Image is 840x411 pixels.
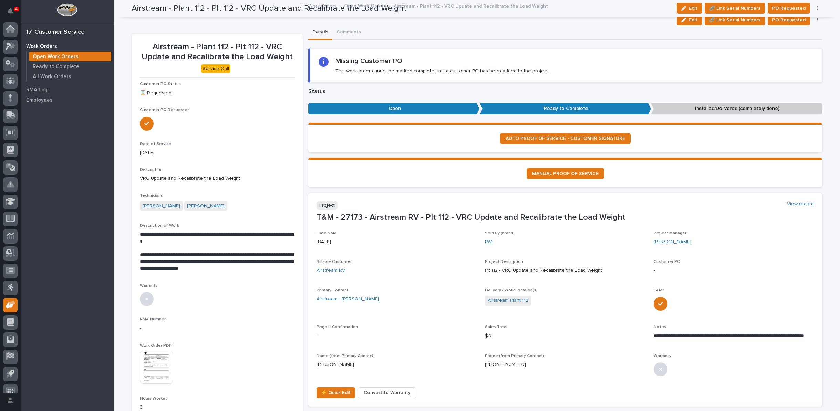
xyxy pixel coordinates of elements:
span: Project Manager [654,231,686,235]
span: Name (from Primary Contact) [317,354,375,358]
button: ⚡ Quick Edit [317,387,355,398]
span: Warranty [654,354,671,358]
span: Edit [689,17,697,23]
p: Open [308,103,479,114]
div: Service Call [201,64,230,73]
p: Employees [26,97,53,103]
p: RMA Log [26,87,48,93]
span: RMA Number [140,317,166,321]
p: Ready to Complete [480,103,651,114]
span: Customer PO Requested [140,108,190,112]
span: Project Confirmation [317,325,358,329]
span: Description [140,168,163,172]
a: Employees [21,95,114,105]
p: [PHONE_NUMBER] [485,361,526,368]
span: Customer PO [654,260,681,264]
p: Open Work Orders [33,54,79,60]
div: 17. Customer Service [26,29,85,36]
button: PO Requested [768,14,810,25]
p: Project [317,201,338,210]
button: Details [308,25,332,40]
a: [PERSON_NAME] [143,203,180,210]
p: T&M - 27173 - Airstream RV - Plt 112 - VRC Update and Recalibrate the Load Weight [317,213,814,223]
p: - [654,267,814,274]
a: All Work Orders [27,72,114,81]
a: Work Orders [308,1,336,9]
span: PO Requested [772,16,806,24]
p: 3 [140,404,294,411]
a: Airstream - [PERSON_NAME] [317,296,379,303]
a: Ready to Complete [27,62,114,71]
p: [PERSON_NAME] [317,361,477,368]
button: Edit [677,14,702,25]
button: Convert to Warranty [358,387,416,398]
p: VRC Update and Recalibrate the Load Weight [140,175,294,182]
p: [DATE] [140,149,294,156]
p: - [317,332,477,340]
button: Comments [332,25,365,40]
a: Airstream RV [317,267,345,274]
a: PWI [485,238,493,246]
span: Date of Service [140,142,171,146]
span: Date Sold [317,231,336,235]
a: [PERSON_NAME] [654,238,691,246]
span: Sold By (brand) [485,231,515,235]
a: Open Work Orders [27,52,114,61]
a: MANUAL PROOF OF SERVICE [527,168,604,179]
span: Technicians [140,194,163,198]
a: Airstream Plant 112 [488,297,528,304]
a: RMA Log [21,84,114,95]
span: Work Order PDF [140,343,172,348]
span: T&M? [654,288,664,292]
span: Convert to Warranty [364,389,411,397]
a: Open Work Orders [344,1,386,9]
p: Ready to Complete [33,64,79,70]
p: Plt 112 - VRC Update and Recalibrate the Load Weight [485,267,645,274]
div: Notifications4 [9,8,18,19]
a: AUTO PROOF OF SERVICE - CUSTOMER SIGNATURE [500,133,631,144]
span: Delivery / Work Location(s) [485,288,538,292]
span: Phone (from Primary Contact) [485,354,544,358]
span: MANUAL PROOF OF SERVICE [532,171,599,176]
p: All Work Orders [33,74,71,80]
a: View record [787,201,814,207]
p: This work order cannot be marked complete until a customer PO has been added to the project. [335,68,549,74]
p: Status [308,88,822,95]
span: AUTO PROOF OF SERVICE - CUSTOMER SIGNATURE [506,136,625,141]
span: Hours Worked [140,397,168,401]
a: [PERSON_NAME] [187,203,225,210]
span: Notes [654,325,666,329]
p: Installed/Delivered (completely done) [651,103,822,114]
span: Project Description [485,260,523,264]
p: Airstream - Plant 112 - Plt 112 - VRC Update and Recalibrate the Load Weight [140,42,294,62]
p: [DATE] [317,238,477,246]
p: Airstream - Plant 112 - VRC Update and Recalibrate the Load Weight [394,2,548,9]
span: ⚡ Quick Edit [321,389,351,397]
span: Customer PO Status [140,82,181,86]
p: Work Orders [26,43,57,50]
span: Primary Contact [317,288,348,292]
button: 🔗 Link Serial Numbers [705,14,765,25]
a: Work Orders [21,41,114,51]
h2: Missing Customer PO [335,57,402,65]
p: ⌛ Requested [140,90,294,97]
p: $ 0 [485,332,645,340]
span: Billable Customer [317,260,352,264]
img: Workspace Logo [57,3,77,16]
span: Sales Total [485,325,507,329]
p: - [140,325,294,332]
span: Description of Work [140,224,179,228]
span: Warranty [140,284,157,288]
span: 🔗 Link Serial Numbers [709,16,760,24]
p: 4 [15,7,18,11]
button: Notifications [3,4,18,19]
